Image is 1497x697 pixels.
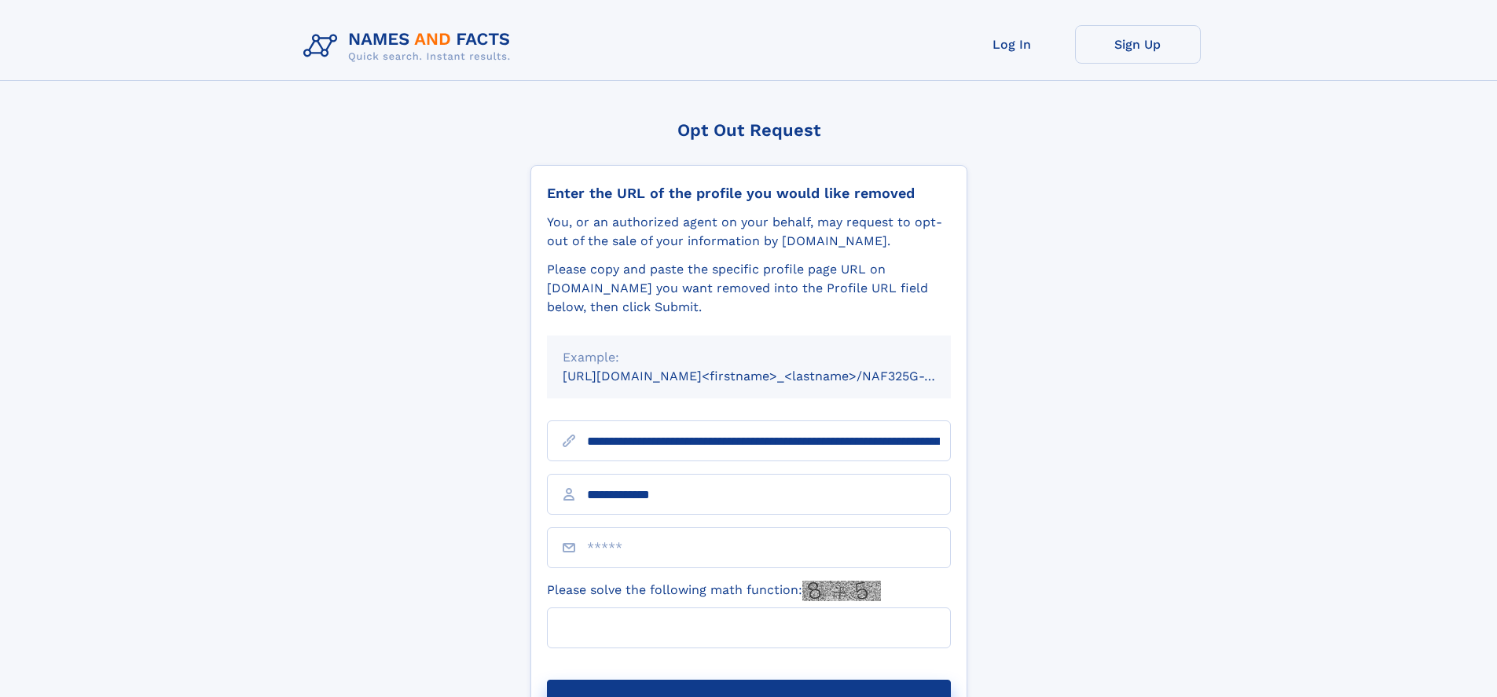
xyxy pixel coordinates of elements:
img: Logo Names and Facts [297,25,523,68]
a: Log In [949,25,1075,64]
small: [URL][DOMAIN_NAME]<firstname>_<lastname>/NAF325G-xxxxxxxx [563,369,981,383]
div: You, or an authorized agent on your behalf, may request to opt-out of the sale of your informatio... [547,213,951,251]
div: Opt Out Request [530,120,967,140]
div: Please copy and paste the specific profile page URL on [DOMAIN_NAME] you want removed into the Pr... [547,260,951,317]
div: Example: [563,348,935,367]
label: Please solve the following math function: [547,581,881,601]
div: Enter the URL of the profile you would like removed [547,185,951,202]
a: Sign Up [1075,25,1201,64]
